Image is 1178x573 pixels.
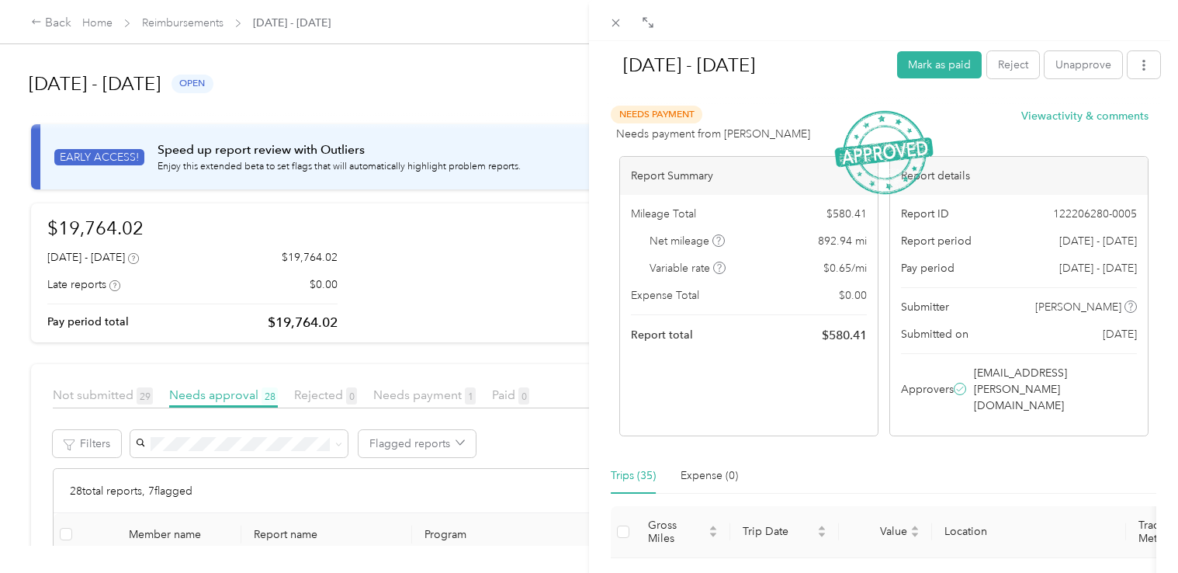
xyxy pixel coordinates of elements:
button: Unapprove [1045,51,1122,78]
span: Mileage Total [631,206,696,222]
span: Expense Total [631,287,699,304]
span: [EMAIL_ADDRESS][PERSON_NAME][DOMAIN_NAME] [974,365,1134,414]
span: caret-down [709,530,718,540]
span: 122206280-0005 [1053,206,1137,222]
span: Pay period [901,260,955,276]
th: Value [839,506,932,558]
span: Approvers [901,381,954,398]
button: Viewactivity & comments [1021,108,1149,124]
span: [DATE] - [DATE] [1059,260,1137,276]
span: $ 580.41 [826,206,867,222]
th: Location [932,506,1126,558]
th: Trip Date [730,506,839,558]
button: Mark as paid [897,51,982,78]
span: Needs Payment [611,106,702,123]
span: Report period [901,233,972,249]
span: Variable rate [650,260,726,276]
th: Gross Miles [636,506,730,558]
span: caret-down [817,530,826,540]
div: Report details [890,157,1148,195]
span: [PERSON_NAME] [1035,299,1121,315]
span: $ 0.00 [839,287,867,304]
div: Trips (35) [611,467,656,484]
span: caret-down [910,530,920,540]
div: Report Summary [620,157,878,195]
span: 892.94 mi [818,233,867,249]
span: [DATE] [1103,326,1137,342]
span: Report ID [901,206,949,222]
span: Report total [631,327,693,343]
span: Trip Date [743,525,814,538]
span: caret-up [709,523,718,533]
span: Net mileage [650,233,725,249]
h1: Aug 1 - 31, 2025 [607,47,886,84]
button: Reject [987,51,1039,78]
span: caret-up [910,523,920,533]
img: ApprovedStamp [834,110,933,193]
span: $ 580.41 [822,326,867,345]
span: Submitted on [901,326,968,342]
span: Submitter [901,299,949,315]
span: Needs payment from [PERSON_NAME] [616,126,810,142]
iframe: Everlance-gr Chat Button Frame [1091,486,1178,573]
span: [DATE] - [DATE] [1059,233,1137,249]
div: Expense (0) [681,467,738,484]
span: Value [851,525,907,538]
span: caret-up [817,523,826,533]
span: Gross Miles [648,519,705,545]
span: $ 0.65 / mi [823,260,867,276]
